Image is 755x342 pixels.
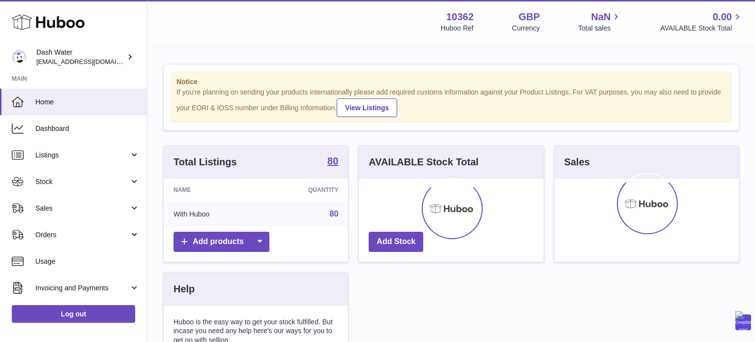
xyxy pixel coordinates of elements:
[578,24,622,33] span: Total sales
[35,151,129,160] span: Listings
[327,156,338,166] strong: 80
[519,10,540,24] strong: GBP
[327,156,338,168] a: 80
[176,77,726,87] strong: Notice
[512,24,540,33] div: Currency
[35,124,140,133] span: Dashboard
[164,179,261,201] th: Name
[174,232,269,252] a: Add products
[35,177,129,187] span: Stock
[591,10,610,24] span: NaN
[660,24,743,33] span: AVAILABLE Stock Total
[35,204,129,213] span: Sales
[35,257,140,266] span: Usage
[12,50,27,64] img: bea@dash-water.com
[369,155,478,169] h3: AVAILABLE Stock Total
[36,58,145,65] span: [EMAIL_ADDRESS][DOMAIN_NAME]
[174,282,195,296] h3: Help
[35,283,129,293] span: Invoicing and Payments
[660,10,743,33] a: 0.00 AVAILABLE Stock Total
[369,232,423,252] a: Add Stock
[12,305,135,323] a: Log out
[174,155,237,169] h3: Total Listings
[441,24,474,33] div: Huboo Ref
[164,201,261,227] td: With Huboo
[713,10,732,24] span: 0.00
[36,48,125,66] div: Dash Water
[578,10,622,33] a: NaN Total sales
[35,97,140,107] span: Home
[337,98,397,117] a: View Listings
[564,155,590,169] h3: Sales
[176,88,726,117] div: If you're planning on sending your products internationally please add required customs informati...
[330,210,339,218] a: 80
[446,10,474,24] strong: 10362
[35,230,129,240] span: Orders
[261,179,348,201] th: Quantity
